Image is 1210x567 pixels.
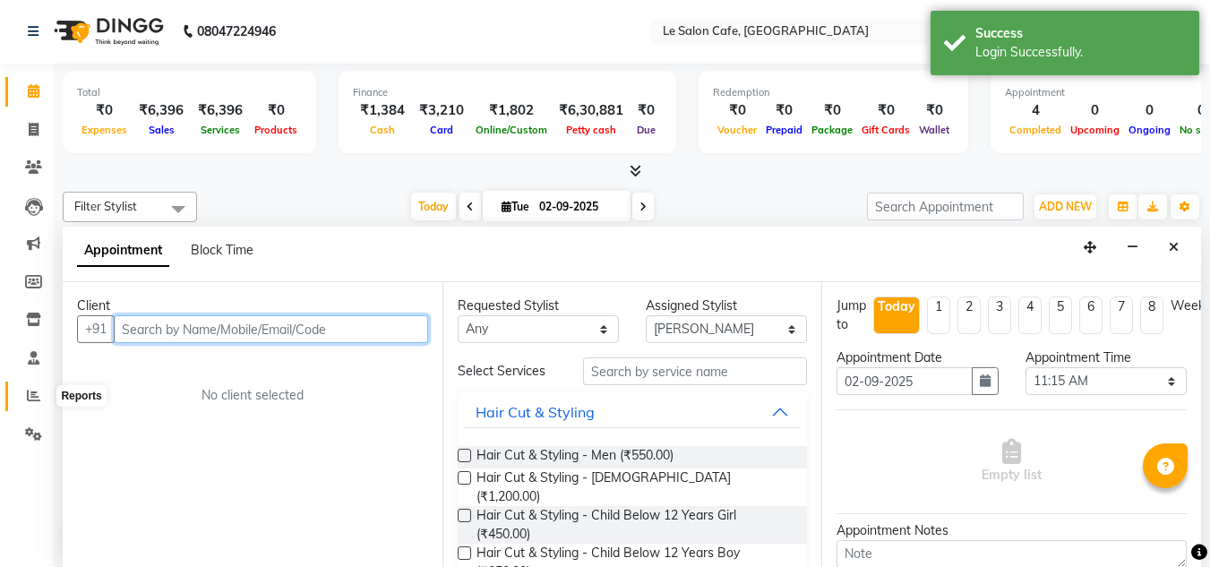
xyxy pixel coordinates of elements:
[465,396,801,428] button: Hair Cut & Styling
[807,124,857,136] span: Package
[632,124,660,136] span: Due
[77,235,169,267] span: Appointment
[857,100,914,121] div: ₹0
[191,242,253,258] span: Block Time
[196,124,245,136] span: Services
[867,193,1024,220] input: Search Appointment
[120,386,385,405] div: No client selected
[534,193,623,220] input: 2025-09-02
[1124,124,1175,136] span: Ongoing
[444,362,570,381] div: Select Services
[497,200,534,213] span: Tue
[353,85,662,100] div: Finance
[46,6,168,56] img: logo
[365,124,399,136] span: Cash
[476,468,794,506] span: Hair Cut & Styling - [DEMOGRAPHIC_DATA] (₹1,200.00)
[988,296,1011,334] li: 3
[250,100,302,121] div: ₹0
[77,124,132,136] span: Expenses
[927,296,950,334] li: 1
[1066,100,1124,121] div: 0
[471,124,552,136] span: Online/Custom
[1049,296,1072,334] li: 5
[197,6,276,56] b: 08047224946
[476,506,794,544] span: Hair Cut & Styling - Child Below 12 Years Girl (₹450.00)
[982,439,1042,485] span: Empty list
[114,315,428,343] input: Search by Name/Mobile/Email/Code
[975,43,1186,62] div: Login Successfully.
[250,124,302,136] span: Products
[837,521,1187,540] div: Appointment Notes
[646,296,807,315] div: Assigned Stylist
[476,401,595,423] div: Hair Cut & Styling
[74,199,137,213] span: Filter Stylist
[1110,296,1133,334] li: 7
[144,124,179,136] span: Sales
[837,348,998,367] div: Appointment Date
[353,100,412,121] div: ₹1,384
[77,85,302,100] div: Total
[1005,124,1066,136] span: Completed
[1066,124,1124,136] span: Upcoming
[1140,296,1163,334] li: 8
[1018,296,1042,334] li: 4
[713,100,761,121] div: ₹0
[1034,194,1096,219] button: ADD NEW
[631,100,662,121] div: ₹0
[837,367,972,395] input: yyyy-mm-dd
[552,100,631,121] div: ₹6,30,881
[191,100,250,121] div: ₹6,396
[1039,200,1092,213] span: ADD NEW
[132,100,191,121] div: ₹6,396
[1124,100,1175,121] div: 0
[878,297,915,316] div: Today
[56,385,106,407] div: Reports
[807,100,857,121] div: ₹0
[562,124,621,136] span: Petty cash
[425,124,458,136] span: Card
[77,100,132,121] div: ₹0
[837,296,866,334] div: Jump to
[713,85,954,100] div: Redemption
[458,296,619,315] div: Requested Stylist
[476,446,674,468] span: Hair Cut & Styling - Men (₹550.00)
[914,100,954,121] div: ₹0
[583,357,807,385] input: Search by service name
[1005,100,1066,121] div: 4
[77,296,428,315] div: Client
[1161,234,1187,262] button: Close
[411,193,456,220] span: Today
[1079,296,1103,334] li: 6
[1025,348,1187,367] div: Appointment Time
[471,100,552,121] div: ₹1,802
[761,100,807,121] div: ₹0
[713,124,761,136] span: Voucher
[975,24,1186,43] div: Success
[412,100,471,121] div: ₹3,210
[914,124,954,136] span: Wallet
[761,124,807,136] span: Prepaid
[957,296,981,334] li: 2
[77,315,115,343] button: +91
[857,124,914,136] span: Gift Cards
